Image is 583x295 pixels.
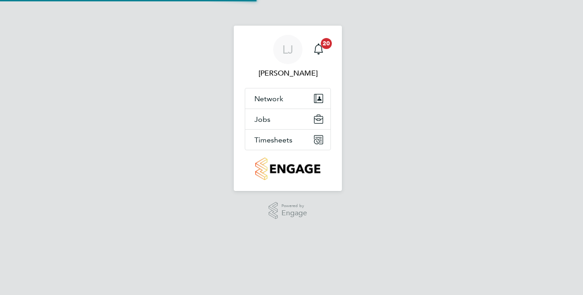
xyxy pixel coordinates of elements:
[269,202,308,219] a: Powered byEngage
[255,158,320,180] img: countryside-properties-logo-retina.png
[281,209,307,217] span: Engage
[245,88,330,109] button: Network
[254,115,270,124] span: Jobs
[234,26,342,191] nav: Main navigation
[281,202,307,210] span: Powered by
[245,109,330,129] button: Jobs
[254,94,283,103] span: Network
[321,38,332,49] span: 20
[245,158,331,180] a: Go to home page
[282,44,293,55] span: LJ
[245,35,331,79] a: LJ[PERSON_NAME]
[309,35,328,64] a: 20
[254,136,292,144] span: Timesheets
[245,130,330,150] button: Timesheets
[245,68,331,79] span: Liam Jones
